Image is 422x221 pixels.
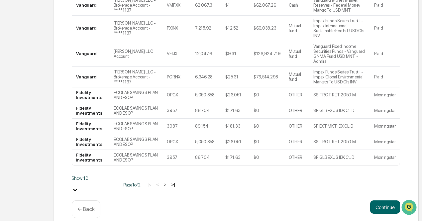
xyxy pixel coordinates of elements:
[221,103,250,119] td: $171.63
[191,67,221,87] td: 6,346.28
[370,41,400,67] td: Plaid
[250,150,285,165] td: $0
[110,150,163,165] td: ECOLAB SAVINGS PLAN AND ESOP
[23,57,84,62] div: We're available if you need us!
[370,134,400,150] td: Morningstar
[370,67,400,87] td: Plaid
[13,83,43,90] span: Preclearance
[401,199,419,217] iframe: Open customer support
[7,14,121,24] p: How can we help?
[146,182,153,187] button: |<
[66,112,80,117] span: Pylon
[250,16,285,41] td: $66,038.23
[285,87,310,103] td: OTHER
[285,67,310,87] td: Mutual fund
[285,134,310,150] td: OTHER
[13,96,42,103] span: Data Lookup
[250,67,285,87] td: $73,514.298
[110,87,163,103] td: ECOLAB SAVINGS PLAN AND ESOP
[55,83,82,90] span: Attestations
[110,67,163,87] td: [PERSON_NAME] LLC - Brokerage Account - ****1137
[72,16,110,41] td: Vanguard
[370,87,400,103] td: Morningstar
[154,182,161,187] button: <
[72,150,110,165] td: Fidelity Investments
[309,16,370,41] td: Impax Funds Series Trust I - Impax International Sustainable Eco Fd. USD Cls INV
[110,16,163,41] td: [PERSON_NAME] LLC - Brokerage Account - ****1137
[17,30,110,37] input: Clear
[72,134,110,150] td: Fidelity Investments
[191,16,221,41] td: 7,215.92
[221,134,250,150] td: $26.051
[163,134,191,150] td: OPCX
[110,41,163,67] td: [PERSON_NAME] LLC Account
[250,87,285,103] td: $0
[72,67,110,87] td: Vanguard
[163,87,191,103] td: OPCX
[7,51,19,62] img: 1746055101610-c473b297-6a78-478c-a979-82029cc54cd1
[309,134,370,150] td: SS TRGT RET 2050 M
[72,119,110,134] td: Fidelity Investments
[370,150,400,165] td: Morningstar
[48,84,53,89] div: 🗄️
[46,81,85,93] a: 🗄️Attestations
[72,103,110,119] td: Fidelity Investments
[370,200,400,214] button: Continue
[221,119,250,134] td: $181.33
[110,103,163,119] td: ECOLAB SAVINGS PLAN AND ESOP
[72,87,110,103] td: Fidelity Investments
[110,134,163,150] td: ECOLAB SAVINGS PLAN AND ESOP
[72,175,118,181] div: Show 10
[250,134,285,150] td: $0
[285,16,310,41] td: Mutual fund
[250,119,285,134] td: $0
[163,103,191,119] td: 3957
[191,103,221,119] td: 86.704
[191,87,221,103] td: 5,050.858
[309,41,370,67] td: Vanguard Fixed Income Securities Funds - Vanguard GNMA Fund USD MNT - Admiral
[169,182,177,187] button: >|
[221,41,250,67] td: $9.31
[370,16,400,41] td: Plaid
[309,119,370,134] td: SP EXT MKT IDX CL D
[163,41,191,67] td: VFIJX
[285,41,310,67] td: Mutual fund
[250,41,285,67] td: $126,924.719
[163,150,191,165] td: 3957
[191,119,221,134] td: 89.154
[309,150,370,165] td: SP GLB EXUS IDX CL D
[285,150,310,165] td: OTHER
[370,119,400,134] td: Morningstar
[77,206,95,212] p: ← Back
[47,112,80,117] a: Powered byPylon
[163,119,191,134] td: 3987
[309,87,370,103] td: SS TRGT RET 2050 M
[163,16,191,41] td: PXINX
[309,103,370,119] td: SP GLB EXUS IDX CL D
[7,84,12,89] div: 🖐️
[221,16,250,41] td: $12.52
[191,41,221,67] td: 12,047.6
[250,103,285,119] td: $0
[7,97,12,102] div: 🔎
[162,182,168,187] button: >
[123,182,141,187] span: Page 1 of 2
[285,119,310,134] td: OTHER
[370,103,400,119] td: Morningstar
[4,93,45,105] a: 🔎Data Lookup
[163,67,191,87] td: PGRNX
[285,103,310,119] td: OTHER
[309,67,370,87] td: Impax Funds Series Trust I - Impax Global Environmental Markets Fd USD Cls INV
[4,81,46,93] a: 🖐️Preclearance
[221,150,250,165] td: $171.63
[23,51,109,57] div: Start new chat
[72,41,110,67] td: Vanguard
[110,119,163,134] td: ECOLAB SAVINGS PLAN AND ESOP
[191,150,221,165] td: 86.704
[113,53,121,60] button: Start new chat
[191,134,221,150] td: 5,050.858
[221,87,250,103] td: $26.051
[221,67,250,87] td: $25.61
